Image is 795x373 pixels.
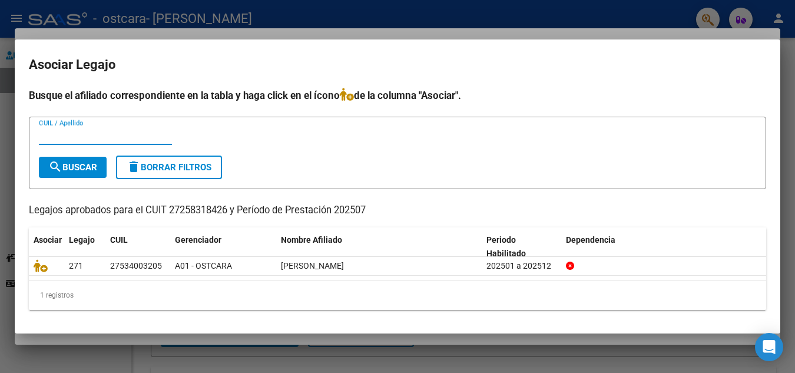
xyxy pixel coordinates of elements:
mat-icon: search [48,160,62,174]
span: CUIL [110,235,128,245]
span: Asociar [34,235,62,245]
div: Open Intercom Messenger [755,333,783,361]
span: Legajo [69,235,95,245]
div: 27534003205 [110,259,162,273]
span: 271 [69,261,83,270]
span: Gerenciador [175,235,221,245]
span: Dependencia [566,235,615,245]
datatable-header-cell: Legajo [64,227,105,266]
span: Periodo Habilitado [486,235,526,258]
datatable-header-cell: CUIL [105,227,170,266]
h2: Asociar Legajo [29,54,766,76]
span: Buscar [48,162,97,173]
datatable-header-cell: Periodo Habilitado [482,227,561,266]
div: 1 registros [29,280,766,310]
datatable-header-cell: Nombre Afiliado [276,227,482,266]
datatable-header-cell: Asociar [29,227,64,266]
h4: Busque el afiliado correspondiente en la tabla y haga click en el ícono de la columna "Asociar". [29,88,766,103]
p: Legajos aprobados para el CUIT 27258318426 y Período de Prestación 202507 [29,203,766,218]
span: Nombre Afiliado [281,235,342,245]
span: A01 - OSTCARA [175,261,232,270]
button: Buscar [39,157,107,178]
span: BARROS DANEI NAIARA [281,261,344,270]
span: Borrar Filtros [127,162,211,173]
div: 202501 a 202512 [486,259,556,273]
datatable-header-cell: Dependencia [561,227,767,266]
button: Borrar Filtros [116,156,222,179]
datatable-header-cell: Gerenciador [170,227,276,266]
mat-icon: delete [127,160,141,174]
